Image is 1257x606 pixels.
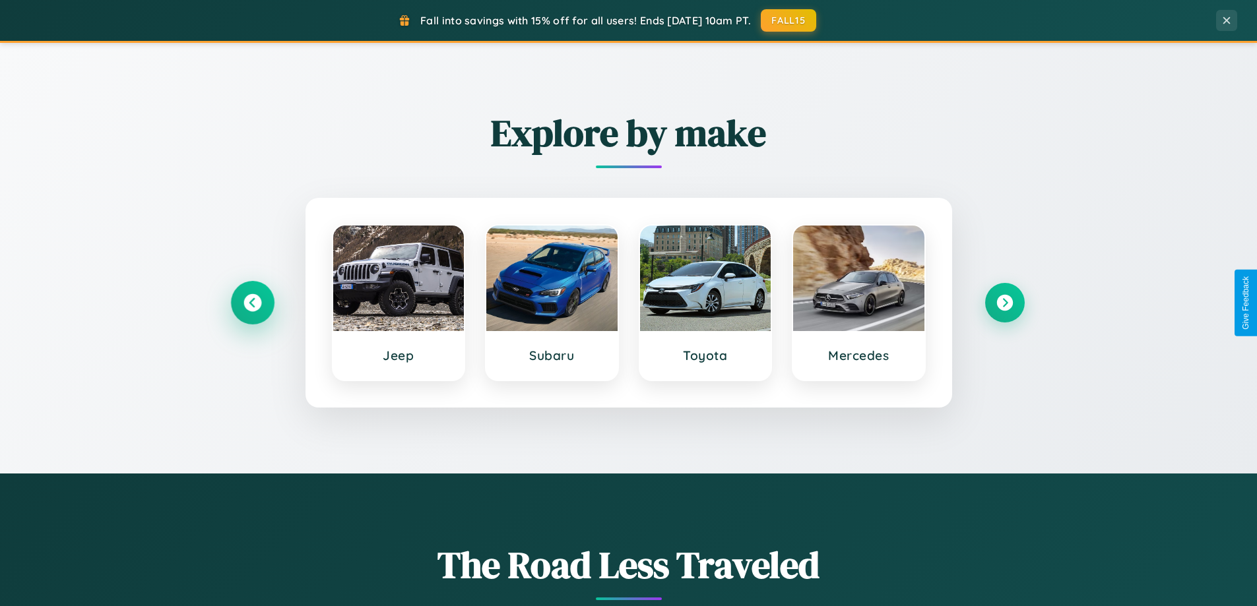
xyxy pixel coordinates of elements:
h3: Mercedes [806,348,911,363]
button: FALL15 [761,9,816,32]
div: Give Feedback [1241,276,1250,330]
h3: Jeep [346,348,451,363]
h2: Explore by make [233,107,1025,158]
span: Fall into savings with 15% off for all users! Ends [DATE] 10am PT. [420,14,751,27]
h1: The Road Less Traveled [233,539,1025,590]
h3: Toyota [653,348,758,363]
h3: Subaru [500,348,604,363]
